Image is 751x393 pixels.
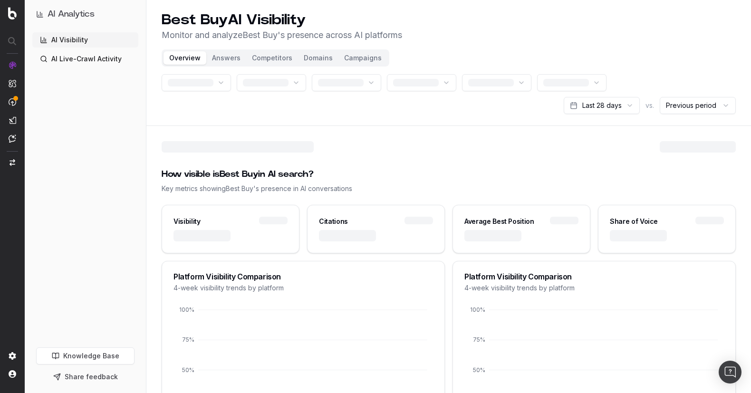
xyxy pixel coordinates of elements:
[164,51,206,65] button: Overview
[645,101,654,110] span: vs.
[9,370,16,378] img: My account
[9,61,16,69] img: Analytics
[162,11,402,29] h1: Best Buy AI Visibility
[162,29,402,42] p: Monitor and analyze Best Buy 's presence across AI platforms
[719,361,741,383] div: Open Intercom Messenger
[246,51,298,65] button: Competitors
[36,347,135,364] a: Knowledge Base
[173,217,201,226] div: Visibility
[48,8,95,21] h1: AI Analytics
[473,366,485,374] tspan: 50%
[610,217,658,226] div: Share of Voice
[464,283,724,293] div: 4-week visibility trends by platform
[464,217,534,226] div: Average Best Position
[162,168,736,181] div: How visible is Best Buy in AI search?
[8,7,17,19] img: Botify logo
[473,336,485,344] tspan: 75%
[338,51,387,65] button: Campaigns
[10,159,15,166] img: Switch project
[32,51,138,67] a: AI Live-Crawl Activity
[182,336,194,344] tspan: 75%
[9,134,16,143] img: Assist
[182,366,194,374] tspan: 50%
[9,352,16,360] img: Setting
[206,51,246,65] button: Answers
[319,217,348,226] div: Citations
[173,273,433,280] div: Platform Visibility Comparison
[298,51,338,65] button: Domains
[470,306,485,313] tspan: 100%
[36,8,135,21] button: AI Analytics
[9,79,16,87] img: Intelligence
[9,116,16,124] img: Studio
[32,32,138,48] a: AI Visibility
[9,98,16,106] img: Activation
[173,283,433,293] div: 4-week visibility trends by platform
[36,368,135,385] button: Share feedback
[179,306,194,313] tspan: 100%
[162,184,736,193] div: Key metrics showing Best Buy 's presence in AI conversations
[464,273,724,280] div: Platform Visibility Comparison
